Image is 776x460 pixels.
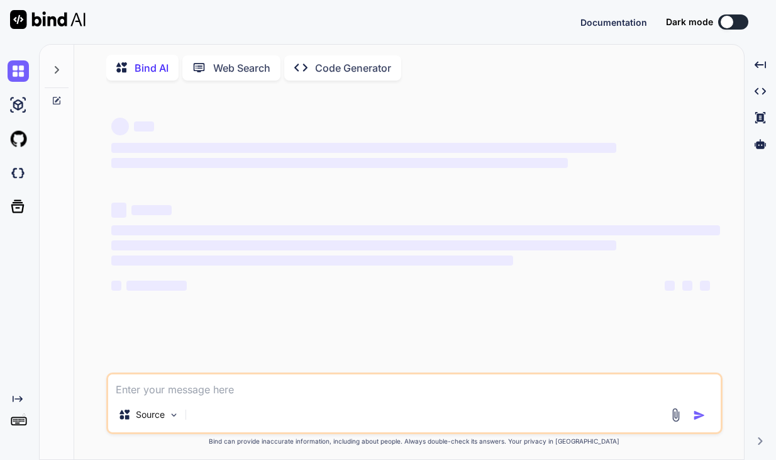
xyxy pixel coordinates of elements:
span: ‌ [682,281,692,291]
img: chat [8,60,29,82]
img: Pick Models [169,410,179,420]
img: Bind AI [10,10,86,29]
span: ‌ [111,281,121,291]
span: ‌ [111,225,720,235]
img: icon [693,409,706,422]
span: ‌ [111,203,126,218]
span: ‌ [111,118,129,135]
span: ‌ [134,121,154,132]
p: Bind can provide inaccurate information, including about people. Always double-check its answers.... [106,437,723,446]
span: ‌ [111,240,616,250]
span: ‌ [111,143,616,153]
img: ai-studio [8,94,29,116]
span: ‌ [111,158,568,168]
p: Code Generator [315,60,391,76]
span: Dark mode [666,16,713,28]
p: Web Search [213,60,270,76]
p: Bind AI [135,60,169,76]
span: ‌ [665,281,675,291]
p: Source [136,408,165,421]
span: ‌ [126,281,187,291]
img: darkCloudIdeIcon [8,162,29,184]
img: attachment [668,408,683,422]
button: Documentation [580,16,647,29]
img: githubLight [8,128,29,150]
span: Documentation [580,17,647,28]
span: ‌ [111,255,513,266]
span: ‌ [700,281,710,291]
span: ‌ [131,205,172,215]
